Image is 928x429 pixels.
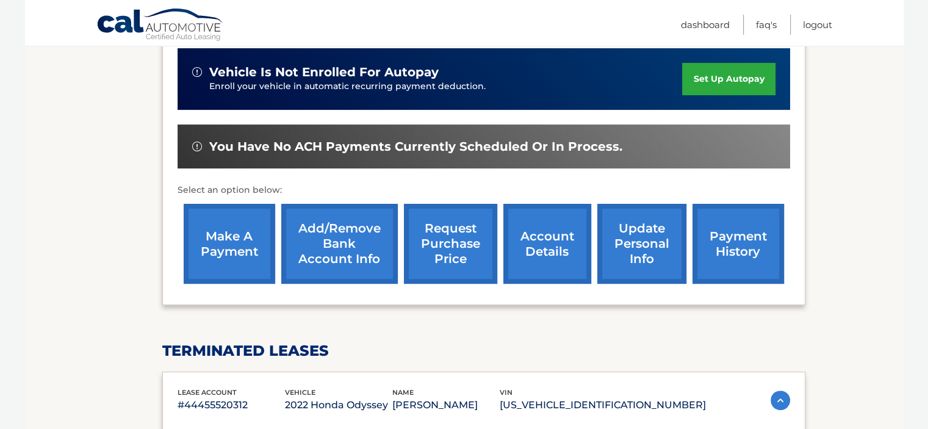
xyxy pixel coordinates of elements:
[692,204,784,284] a: payment history
[500,388,513,397] span: vin
[192,142,202,151] img: alert-white.svg
[178,397,285,414] p: #44455520312
[178,388,237,397] span: lease account
[392,397,500,414] p: [PERSON_NAME]
[392,388,414,397] span: name
[771,391,790,410] img: accordion-active.svg
[756,15,777,35] a: FAQ's
[209,65,439,80] span: vehicle is not enrolled for autopay
[285,388,315,397] span: vehicle
[209,139,622,154] span: You have no ACH payments currently scheduled or in process.
[184,204,275,284] a: make a payment
[404,204,497,284] a: request purchase price
[597,204,686,284] a: update personal info
[96,8,225,43] a: Cal Automotive
[681,15,730,35] a: Dashboard
[285,397,392,414] p: 2022 Honda Odyssey
[281,204,398,284] a: Add/Remove bank account info
[178,183,790,198] p: Select an option below:
[500,397,706,414] p: [US_VEHICLE_IDENTIFICATION_NUMBER]
[209,80,683,93] p: Enroll your vehicle in automatic recurring payment deduction.
[803,15,832,35] a: Logout
[192,67,202,77] img: alert-white.svg
[162,342,805,360] h2: terminated leases
[682,63,775,95] a: set up autopay
[503,204,591,284] a: account details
